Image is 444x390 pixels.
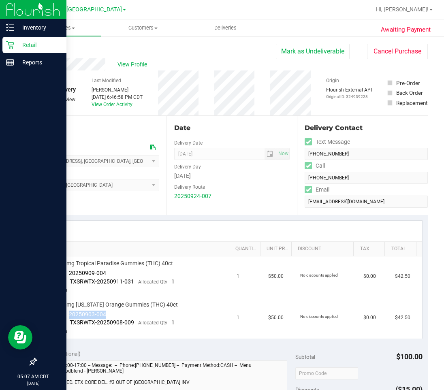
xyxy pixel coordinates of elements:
[203,24,248,32] span: Deliveries
[235,246,257,252] a: Quantity
[360,246,382,252] a: Tax
[174,123,290,133] div: Date
[36,123,159,133] div: Location
[298,246,350,252] a: Discount
[14,23,63,32] p: Inventory
[48,246,226,252] a: SKU
[295,367,358,379] input: Promo Code
[92,77,121,84] label: Last Modified
[14,58,63,67] p: Reports
[69,311,106,318] span: 20250903-004
[4,380,63,386] p: [DATE]
[276,44,350,59] button: Mark as Undeliverable
[267,246,288,252] a: Unit Price
[174,183,205,191] label: Delivery Route
[363,273,376,280] span: $0.00
[300,273,338,277] span: No discounts applied
[138,279,167,285] span: Allocated Qty
[92,86,143,94] div: [PERSON_NAME]
[4,373,63,380] p: 05:07 AM CDT
[300,314,338,319] span: No discounts applied
[326,94,372,100] p: Original ID: 324939228
[391,246,413,252] a: Total
[39,6,122,13] span: TX Austin [GEOGRAPHIC_DATA]
[363,314,376,322] span: $0.00
[305,172,428,184] input: Format: (999) 999-9999
[174,139,203,147] label: Delivery Date
[395,273,410,280] span: $42.50
[150,143,156,152] div: Copy address to clipboard
[174,172,290,180] div: [DATE]
[305,160,325,172] label: Call
[102,24,184,32] span: Customers
[92,102,132,107] a: View Order Activity
[171,278,175,285] span: 1
[14,40,63,50] p: Retail
[305,123,428,133] div: Delivery Contact
[295,354,315,360] span: Subtotal
[381,25,431,34] span: Awaiting Payment
[92,94,143,101] div: [DATE] 6:46:58 PM CDT
[69,270,106,276] span: 20250909-004
[237,273,239,280] span: 1
[268,314,284,322] span: $50.00
[174,163,201,170] label: Delivery Day
[326,86,372,100] div: Flourish External API
[396,99,427,107] div: Replacement
[305,136,350,148] label: Text Message
[47,260,173,267] span: TX HT 5mg Tropical Paradise Gummies (THC) 40ct
[102,19,184,36] a: Customers
[47,301,178,309] span: TX HT 5mg [US_STATE] Orange Gummies (THC) 40ct
[396,89,423,97] div: Back Order
[268,273,284,280] span: $50.00
[174,193,211,199] a: 20250924-007
[376,6,429,13] span: Hi, [PERSON_NAME]!
[367,44,428,59] button: Cancel Purchase
[6,23,14,32] inline-svg: Inventory
[171,319,175,326] span: 1
[138,320,167,326] span: Allocated Qty
[184,19,267,36] a: Deliveries
[395,314,410,322] span: $42.50
[305,148,428,160] input: Format: (999) 999-9999
[70,319,134,326] span: TXSRWTX-20250908-009
[117,60,150,69] span: View Profile
[396,79,420,87] div: Pre-Order
[6,58,14,66] inline-svg: Reports
[305,184,329,196] label: Email
[237,314,239,322] span: 1
[6,41,14,49] inline-svg: Retail
[8,325,32,350] iframe: Resource center
[396,352,423,361] span: $100.00
[70,278,134,285] span: TXSRWTX-20250911-031
[326,77,339,84] label: Origin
